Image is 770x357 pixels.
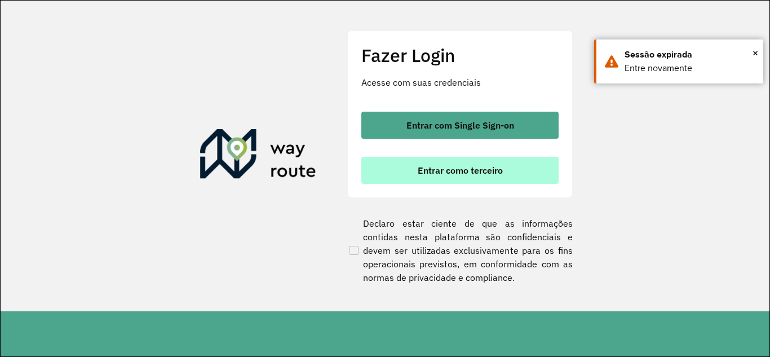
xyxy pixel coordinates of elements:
[418,166,503,175] span: Entrar como terceiro
[753,45,758,61] button: Close
[753,45,758,61] span: ×
[361,76,559,89] p: Acesse com suas credenciais
[361,157,559,184] button: button
[200,129,316,183] img: Roteirizador AmbevTech
[361,112,559,139] button: button
[625,61,755,75] div: Entre novamente
[625,48,755,61] div: Sessão expirada
[347,217,573,284] label: Declaro estar ciente de que as informações contidas nesta plataforma são confidenciais e devem se...
[406,121,514,130] span: Entrar com Single Sign-on
[361,45,559,66] h2: Fazer Login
